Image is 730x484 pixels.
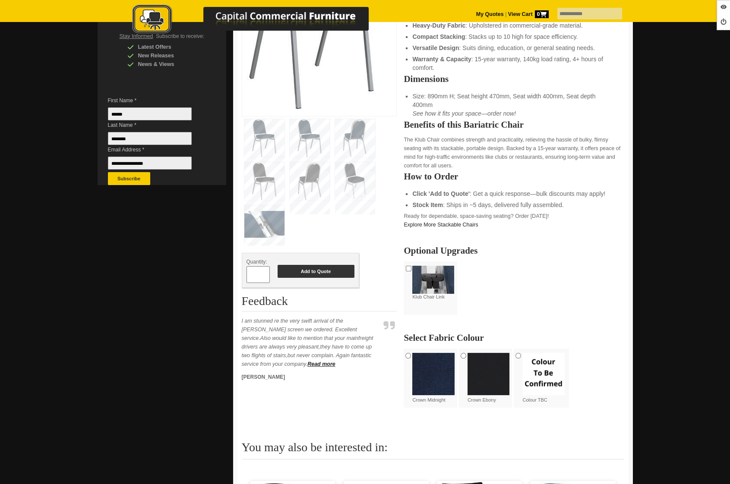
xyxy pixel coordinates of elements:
span: First Name * [108,96,205,105]
strong: Click 'Add to Quote' [412,190,470,197]
label: Colour TBC [522,353,565,403]
h2: Benefits of this Bariatric Chair [404,120,624,129]
strong: Compact Stacking [412,33,465,40]
span: Quantity: [246,259,267,265]
h2: You may also be interested in: [242,441,624,459]
div: New Releases [127,51,209,60]
h2: Optional Upgrades [404,246,624,255]
a: Read more [307,361,335,367]
img: Crown Ebony [468,353,510,395]
input: Last Name * [108,132,192,145]
a: Capital Commercial Furniture Logo [108,4,411,38]
strong: Stock Item [412,201,443,208]
button: Add to Quote [278,265,354,278]
h2: Select Fabric Colour [404,333,624,342]
li: : Ships in ~5 days, delivered fully assembled. [412,201,615,209]
strong: Heavy-Duty Fabric [412,22,465,29]
li: : Get a quick response—bulk discounts may apply! [412,189,615,198]
li: : 15-year warranty, 140kg load rating, 4+ hours of comfort. [412,55,615,72]
h2: How to Order [404,172,624,181]
li: Size: 890mm H; Seat height 470mm, Seat width 400mm, Seat depth 400mm [412,92,615,118]
img: Crown Midnight [412,353,455,395]
span: Last Name * [108,121,205,129]
label: Crown Ebony [468,353,510,403]
span: 0 [535,10,549,18]
li: : Stacks up to 10 high for space efficiency. [412,32,615,41]
p: [PERSON_NAME] [242,373,380,381]
input: Email Address * [108,157,192,170]
a: View Cart0 [506,11,548,17]
strong: Versatile Design [412,44,459,51]
div: News & Views [127,60,209,69]
input: First Name * [108,107,192,120]
h2: Feedback [242,295,397,311]
p: I am stunned re the very swift arrival of the [PERSON_NAME] screen we ordered. Excellent service.... [242,317,380,368]
button: Subscribe [108,172,150,185]
span: Email Address * [108,145,205,154]
strong: Warranty & Capacity [412,56,471,63]
a: My Quotes [476,11,504,17]
p: The Klub Chair combines strength and practicality, relieving the hassle of bulky, flimsy seating ... [404,135,624,170]
strong: View Cart [508,11,549,17]
p: Ready for dependable, space-saving seating? Order [DATE]! [404,212,624,229]
img: Capital Commercial Furniture Logo [108,4,411,36]
label: Klub Chair Link [412,266,454,300]
img: Colour TBC [522,353,565,395]
label: Crown Midnight [412,353,455,403]
em: See how it fits your space—order now! [412,110,516,117]
li: : Suits dining, education, or general seating needs. [412,44,615,52]
div: Latest Offers [127,43,209,51]
a: Explore More Stackable Chairs [404,222,478,228]
h2: Dimensions [404,75,624,83]
img: Klub Chair Link [412,266,454,294]
li: : Upholstered in commercial-grade material. [412,21,615,30]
